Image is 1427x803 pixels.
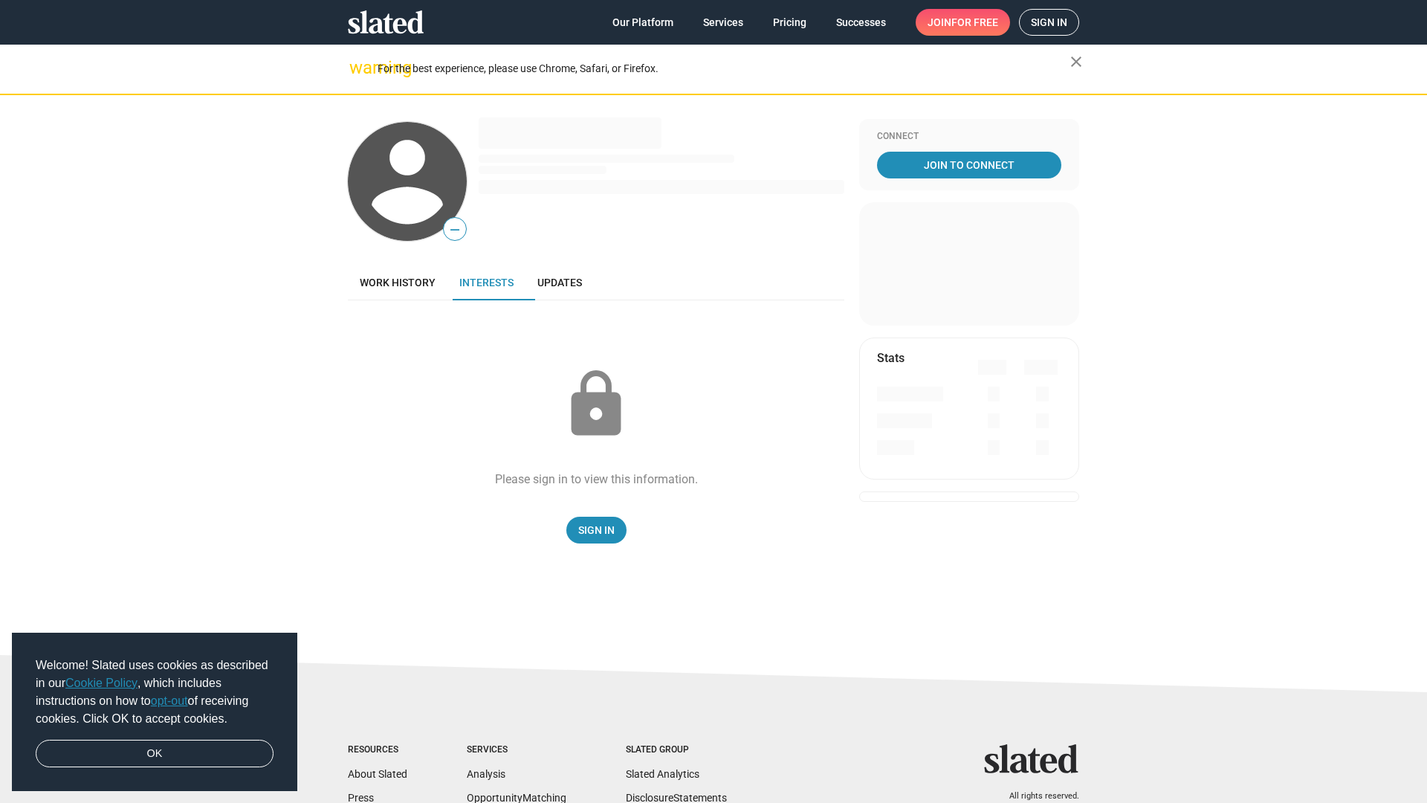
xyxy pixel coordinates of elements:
span: Welcome! Slated uses cookies as described in our , which includes instructions on how to of recei... [36,657,274,728]
a: Cookie Policy [65,677,137,689]
span: Join To Connect [880,152,1058,178]
div: Connect [877,131,1061,143]
span: Updates [537,277,582,288]
a: Updates [525,265,594,300]
span: Work history [360,277,436,288]
a: Sign In [566,517,627,544]
mat-card-title: Stats [877,350,905,366]
span: Join [928,9,998,36]
a: opt-out [151,694,188,707]
span: Sign In [578,517,615,544]
mat-icon: lock [559,367,633,442]
span: Sign in [1031,10,1067,35]
a: Work history [348,265,447,300]
a: Sign in [1019,9,1079,36]
div: For the best experience, please use Chrome, Safari, or Firefox. [378,59,1070,79]
a: Services [691,9,755,36]
mat-icon: close [1067,53,1085,71]
span: for free [951,9,998,36]
span: Services [703,9,743,36]
a: Join To Connect [877,152,1061,178]
div: Slated Group [626,744,727,756]
div: Please sign in to view this information. [495,471,698,487]
a: Our Platform [601,9,685,36]
a: Joinfor free [916,9,1010,36]
a: dismiss cookie message [36,740,274,768]
span: Successes [836,9,886,36]
span: Interests [459,277,514,288]
mat-icon: warning [349,59,367,77]
a: Interests [447,265,525,300]
a: Analysis [467,768,505,780]
a: Pricing [761,9,818,36]
div: Services [467,744,566,756]
div: cookieconsent [12,633,297,792]
a: Successes [824,9,898,36]
span: Pricing [773,9,806,36]
span: Our Platform [612,9,673,36]
div: Resources [348,744,407,756]
span: — [444,220,466,239]
a: About Slated [348,768,407,780]
a: Slated Analytics [626,768,699,780]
